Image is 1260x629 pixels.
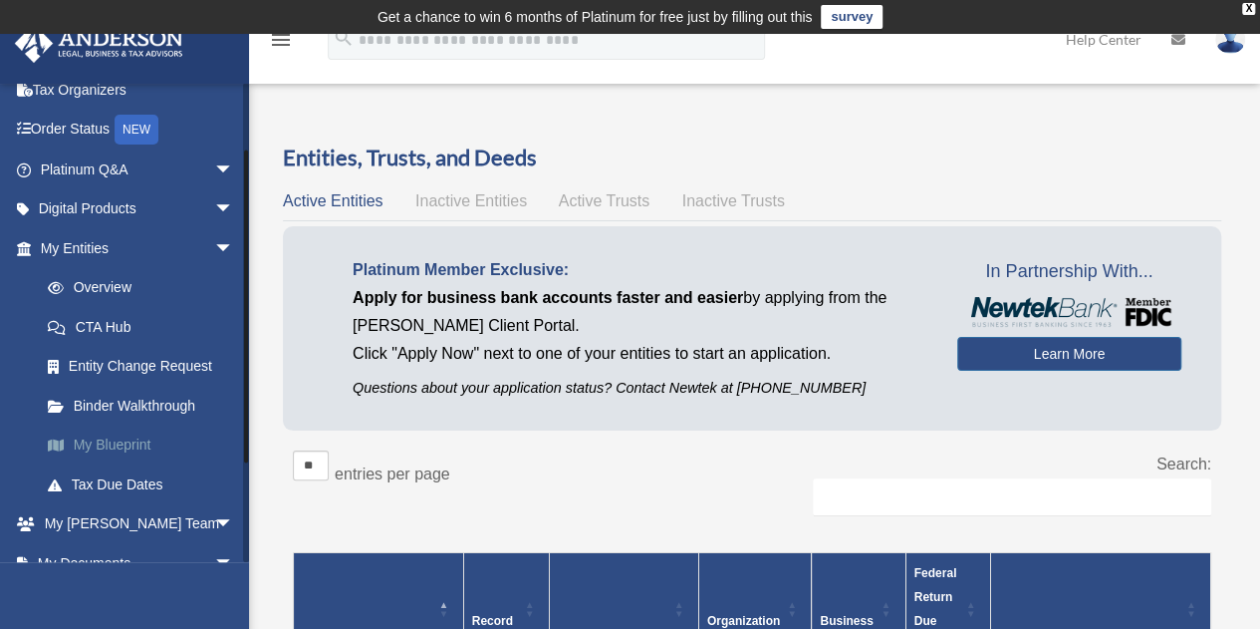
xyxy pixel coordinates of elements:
img: Anderson Advisors Platinum Portal [9,24,189,63]
p: Questions about your application status? Contact Newtek at [PHONE_NUMBER] [353,376,927,401]
a: menu [269,35,293,52]
a: My Blueprint [28,426,264,466]
a: Order StatusNEW [14,110,264,151]
a: Digital Productsarrow_drop_down [14,189,264,229]
a: Learn More [957,337,1181,371]
a: Tax Due Dates [28,465,264,504]
div: NEW [115,115,158,145]
a: Tax Organizers [14,70,264,110]
img: NewtekBankLogoSM.png [967,297,1171,327]
a: My Entitiesarrow_drop_down [14,228,264,268]
span: Active Trusts [559,192,650,209]
span: Active Entities [283,192,382,209]
span: Apply for business bank accounts faster and easier [353,289,743,306]
span: arrow_drop_down [214,543,254,584]
a: Binder Walkthrough [28,386,264,426]
img: User Pic [1215,25,1245,54]
span: arrow_drop_down [214,189,254,230]
span: Inactive Trusts [682,192,785,209]
div: Get a chance to win 6 months of Platinum for free just by filling out this [378,5,813,29]
a: Entity Change Request [28,347,264,387]
h3: Entities, Trusts, and Deeds [283,143,1221,173]
a: Platinum Q&Aarrow_drop_down [14,150,264,189]
div: close [1242,3,1255,15]
span: In Partnership With... [957,256,1181,288]
p: Platinum Member Exclusive: [353,256,927,284]
label: Search: [1156,456,1211,472]
span: arrow_drop_down [214,228,254,269]
span: arrow_drop_down [214,150,254,190]
i: search [333,27,355,49]
p: by applying from the [PERSON_NAME] Client Portal. [353,284,927,340]
label: entries per page [335,466,450,482]
i: menu [269,28,293,52]
span: arrow_drop_down [214,504,254,545]
p: Click "Apply Now" next to one of your entities to start an application. [353,340,927,368]
a: Overview [28,268,254,308]
a: CTA Hub [28,307,264,347]
span: Inactive Entities [415,192,527,209]
a: My Documentsarrow_drop_down [14,543,264,583]
a: survey [821,5,882,29]
a: My [PERSON_NAME] Teamarrow_drop_down [14,504,264,544]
